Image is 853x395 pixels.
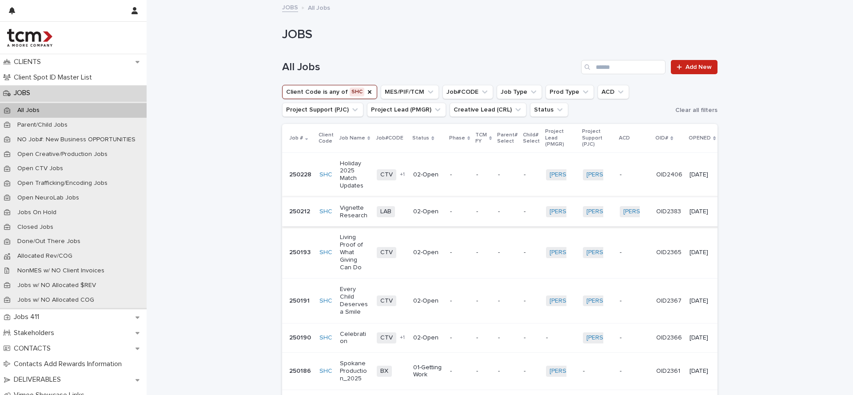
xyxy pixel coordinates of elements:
a: Add New [671,60,717,74]
button: Job Type [497,85,542,99]
p: - [450,171,469,179]
p: All Jobs [308,2,330,12]
p: Open Trafficking/Encoding Jobs [10,180,115,187]
a: [PERSON_NAME]-TCM [550,367,613,375]
tr: 250228SHC Holiday 2025 Match UpdatesCTV+102-Open----[PERSON_NAME]-TCM [PERSON_NAME]-TCM -OID2406[... [282,152,762,197]
a: JOBS [282,2,298,12]
p: Project Lead (PMGR) [545,127,577,149]
p: Job Name [339,133,365,143]
p: [DATE] [690,367,715,375]
span: CTV [377,169,396,180]
p: 02-Open [413,297,443,305]
tr: 250186SHC Spokane Production_2025BX01-Getting Work----[PERSON_NAME]-TCM --OID2361[DATE]- [282,353,762,390]
a: SHC [319,297,332,305]
p: Client Spot ID Master List [10,73,99,82]
tr: 250190SHC CelebrationCTV+102-Open-----[PERSON_NAME]-TCM -OID2366[DATE]- [282,323,762,353]
p: Spokane Production_2025 [340,360,370,382]
span: CTV [377,247,396,258]
p: Holiday 2025 Match Updates [340,160,370,190]
button: Clear all filters [672,104,717,117]
p: - [524,208,539,215]
p: - [620,367,650,375]
p: Parent/Child Jobs [10,121,75,129]
p: 01-Getting Work [413,364,443,379]
a: SHC [319,171,332,179]
p: - [450,334,469,342]
p: - [620,171,650,179]
p: Jobs w/ NO Allocated $REV [10,282,103,289]
p: - [476,208,491,215]
a: [PERSON_NAME]-MNFLab [550,208,622,215]
a: [PERSON_NAME]-TCM [623,208,687,215]
p: - [524,367,539,375]
p: OID2367 [656,297,682,305]
h1: All Jobs [282,61,578,74]
button: Status [530,103,568,117]
p: 250212 [289,208,312,215]
a: SHC [319,208,332,215]
a: [PERSON_NAME]-TCM [550,171,613,179]
p: CONTACTS [10,344,58,353]
a: [PERSON_NAME]-TCM [586,208,650,215]
button: ACD [598,85,629,99]
p: - [498,334,517,342]
a: SHC [319,334,332,342]
p: Closed Jobs [10,223,60,231]
p: - [524,334,539,342]
p: Parent# Select [497,130,518,147]
p: OID2383 [656,208,682,215]
p: - [498,171,517,179]
a: [PERSON_NAME]-TCM [586,249,650,256]
span: CTV [377,295,396,307]
p: Jobs 411 [10,313,46,321]
button: Client Code [282,85,377,99]
img: 4hMmSqQkux38exxPVZHQ [7,29,52,47]
p: Job # [289,133,303,143]
p: [DATE] [690,334,715,342]
p: - [583,367,613,375]
tr: 250212SHC Vignette ResearchLAB02-Open----[PERSON_NAME]-MNFLab [PERSON_NAME]-TCM [PERSON_NAME]-TCM... [282,197,762,227]
p: Contacts Add Rewards Information [10,360,129,368]
p: 02-Open [413,249,443,256]
tr: 250191SHC Every Child Deserves a SmileCTV02-Open----[PERSON_NAME]-TCM [PERSON_NAME]-TCM -OID2367[... [282,279,762,323]
p: All Jobs [10,107,47,114]
p: [DATE] [690,208,715,215]
p: - [498,208,517,215]
p: Allocated Rev/COG [10,252,80,260]
p: 250193 [289,249,312,256]
p: OID2366 [656,334,682,342]
p: CLIENTS [10,58,48,66]
p: Client Code [319,130,334,147]
p: - [476,171,491,179]
p: - [620,334,650,342]
p: Jobs On Hold [10,209,64,216]
p: - [450,297,469,305]
a: [PERSON_NAME]-TCM [586,297,650,305]
p: - [450,249,469,256]
p: ACD [619,133,630,143]
p: Jobs w/ NO Allocated COG [10,296,101,304]
button: Creative Lead (CRL) [450,103,526,117]
span: CTV [377,332,396,343]
button: Prod Type [546,85,594,99]
p: Celebration [340,331,370,346]
p: Open NeuroLab Jobs [10,194,86,202]
p: Living Proof of What Giving Can Do [340,234,370,271]
p: Done/Out There Jobs [10,238,88,245]
p: DELIVERABLES [10,375,68,384]
p: - [524,249,539,256]
p: - [450,208,469,215]
a: SHC [319,367,332,375]
span: BX [377,366,392,377]
p: - [524,171,539,179]
p: OID# [655,133,668,143]
span: Add New [686,64,712,70]
p: [DATE] [690,297,715,305]
p: OID2365 [656,249,682,256]
p: Every Child Deserves a Smile [340,286,370,315]
p: - [476,297,491,305]
p: Status [412,133,429,143]
p: - [524,297,539,305]
p: - [476,367,491,375]
p: - [476,249,491,256]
